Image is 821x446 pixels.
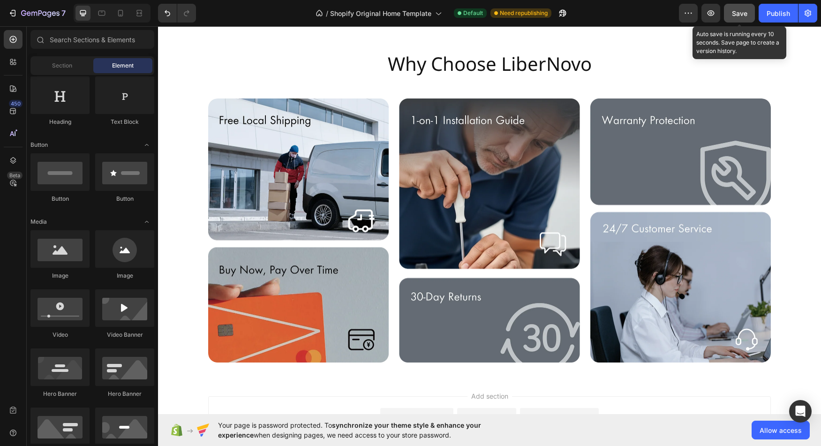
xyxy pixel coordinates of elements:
iframe: Design area [158,26,821,414]
div: Button [95,195,154,203]
div: Generate layout [304,386,354,396]
div: Heading [30,118,90,126]
div: Image [95,272,154,280]
span: Toggle open [139,214,154,229]
span: Allow access [760,425,802,435]
span: Section [52,61,72,70]
div: Open Intercom Messenger [789,400,812,423]
span: Toggle open [139,137,154,152]
span: Default [463,9,483,17]
span: Shopify Original Home Template [330,8,431,18]
span: Need republishing [500,9,548,17]
input: Search Sections & Elements [30,30,154,49]
span: Element [112,61,134,70]
div: Video Banner [95,331,154,339]
span: Button [30,141,48,149]
p: 7 [61,8,66,19]
div: Add blank section [373,386,430,396]
span: Your page is password protected. To when designing pages, we need access to your store password. [218,420,518,440]
span: Media [30,218,47,226]
span: synchronize your theme style & enhance your experience [218,421,481,439]
div: Hero Banner [30,390,90,398]
span: Add section [309,365,354,375]
div: Text Block [95,118,154,126]
button: Save [724,4,755,23]
div: Choose templates [231,386,287,396]
button: Allow access [752,421,810,439]
button: 7 [4,4,70,23]
div: Button [30,195,90,203]
div: Undo/Redo [158,4,196,23]
div: 450 [9,100,23,107]
div: Hero Banner [95,390,154,398]
div: Publish [767,8,790,18]
button: Publish [759,4,798,23]
div: Video [30,331,90,339]
span: Save [732,9,747,17]
span: / [326,8,328,18]
div: Image [30,272,90,280]
div: Beta [7,172,23,179]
